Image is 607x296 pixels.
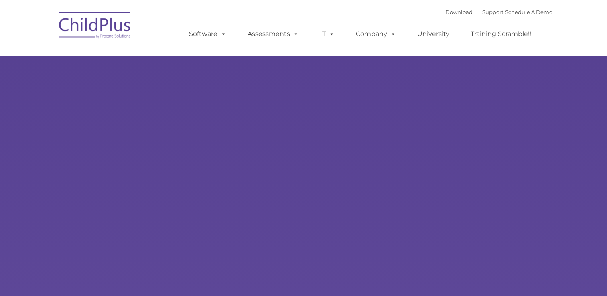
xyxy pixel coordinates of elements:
a: Support [482,9,503,15]
a: Company [348,26,404,42]
a: Training Scramble!! [463,26,539,42]
a: Schedule A Demo [505,9,552,15]
a: University [409,26,457,42]
a: Download [445,9,473,15]
a: IT [312,26,343,42]
font: | [445,9,552,15]
img: ChildPlus by Procare Solutions [55,6,135,47]
a: Software [181,26,234,42]
a: Assessments [240,26,307,42]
